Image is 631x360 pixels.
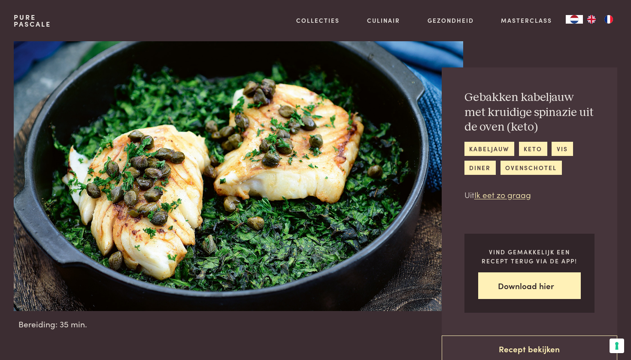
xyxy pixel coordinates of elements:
span: Bereiding: 35 min. [18,318,87,330]
a: kabeljauw [464,142,514,156]
p: Uit [464,189,595,201]
a: keto [519,142,547,156]
img: Gebakken kabeljauw met kruidige spinazie uit de oven (keto) [14,41,463,311]
a: EN [583,15,600,24]
a: Masterclass [501,16,552,25]
div: Language [566,15,583,24]
a: NL [566,15,583,24]
a: ovenschotel [501,161,562,175]
a: Culinair [367,16,400,25]
aside: Language selected: Nederlands [566,15,617,24]
p: Vind gemakkelijk een recept terug via de app! [478,247,581,265]
button: Uw voorkeuren voor toestemming voor trackingtechnologieën [610,339,624,353]
a: FR [600,15,617,24]
h2: Gebakken kabeljauw met kruidige spinazie uit de oven (keto) [464,90,595,135]
a: Collecties [296,16,340,25]
a: Ik eet zo graag [474,189,531,200]
a: Download hier [478,272,581,299]
a: diner [464,161,496,175]
ul: Language list [583,15,617,24]
a: Gezondheid [428,16,474,25]
a: vis [552,142,573,156]
a: PurePascale [14,14,51,27]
